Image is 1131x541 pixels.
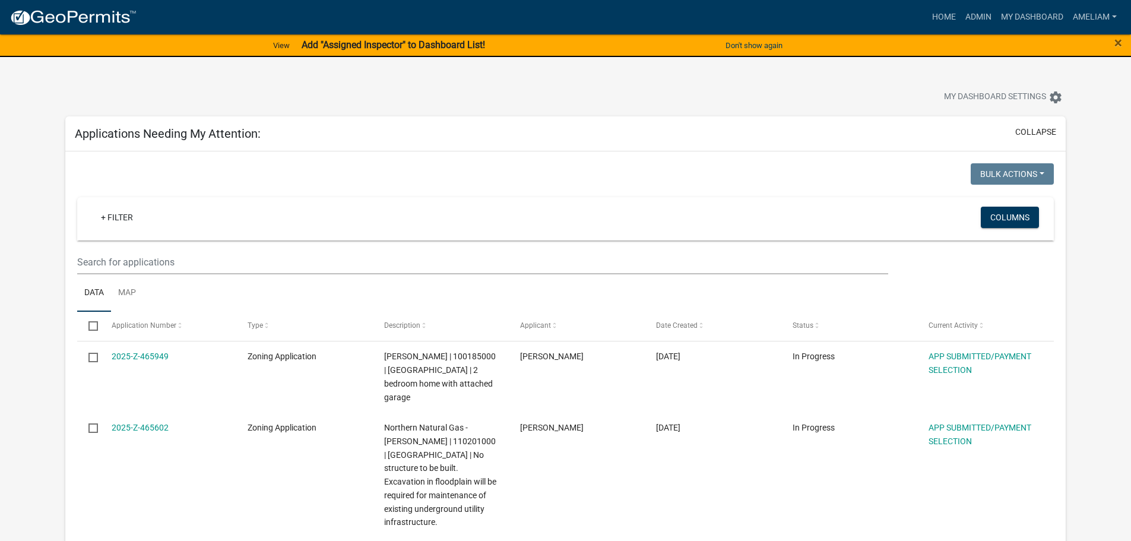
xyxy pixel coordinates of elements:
[929,423,1031,446] a: APP SUBMITTED/PAYMENT SELECTION
[793,352,835,361] span: In Progress
[100,312,236,340] datatable-header-cell: Application Number
[236,312,372,340] datatable-header-cell: Type
[248,423,316,432] span: Zoning Application
[112,321,176,330] span: Application Number
[302,39,485,50] strong: Add "Assigned Inspector" to Dashboard List!
[781,312,917,340] datatable-header-cell: Status
[656,352,680,361] span: 08/19/2025
[91,207,142,228] a: + Filter
[1068,6,1122,29] a: AmeliaM
[520,423,584,432] span: Monica Entinger
[971,163,1054,185] button: Bulk Actions
[1114,36,1122,50] button: Close
[384,423,496,527] span: Northern Natural Gas - Kelly Henry | 110201000 | Houston | No structure to be built. Excavation i...
[372,312,508,340] datatable-header-cell: Description
[961,6,996,29] a: Admin
[75,126,261,141] h5: Applications Needing My Attention:
[112,352,169,361] a: 2025-Z-465949
[929,352,1031,375] a: APP SUBMITTED/PAYMENT SELECTION
[793,321,813,330] span: Status
[645,312,781,340] datatable-header-cell: Date Created
[384,352,496,401] span: DAVIDSON,MARK | 100185000 | Houston | 2 bedroom home with attached garage
[77,274,111,312] a: Data
[927,6,961,29] a: Home
[1114,34,1122,51] span: ×
[656,321,698,330] span: Date Created
[520,321,551,330] span: Applicant
[917,312,1053,340] datatable-header-cell: Current Activity
[384,321,420,330] span: Description
[77,250,888,274] input: Search for applications
[509,312,645,340] datatable-header-cell: Applicant
[721,36,787,55] button: Don't show again
[934,86,1072,109] button: My Dashboard Settingssettings
[111,274,143,312] a: Map
[520,352,584,361] span: mark davidson
[1015,126,1056,138] button: collapse
[981,207,1039,228] button: Columns
[793,423,835,432] span: In Progress
[268,36,294,55] a: View
[112,423,169,432] a: 2025-Z-465602
[656,423,680,432] span: 08/18/2025
[929,321,978,330] span: Current Activity
[77,312,100,340] datatable-header-cell: Select
[1048,90,1063,105] i: settings
[996,6,1068,29] a: My Dashboard
[248,352,316,361] span: Zoning Application
[248,321,263,330] span: Type
[944,90,1046,105] span: My Dashboard Settings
